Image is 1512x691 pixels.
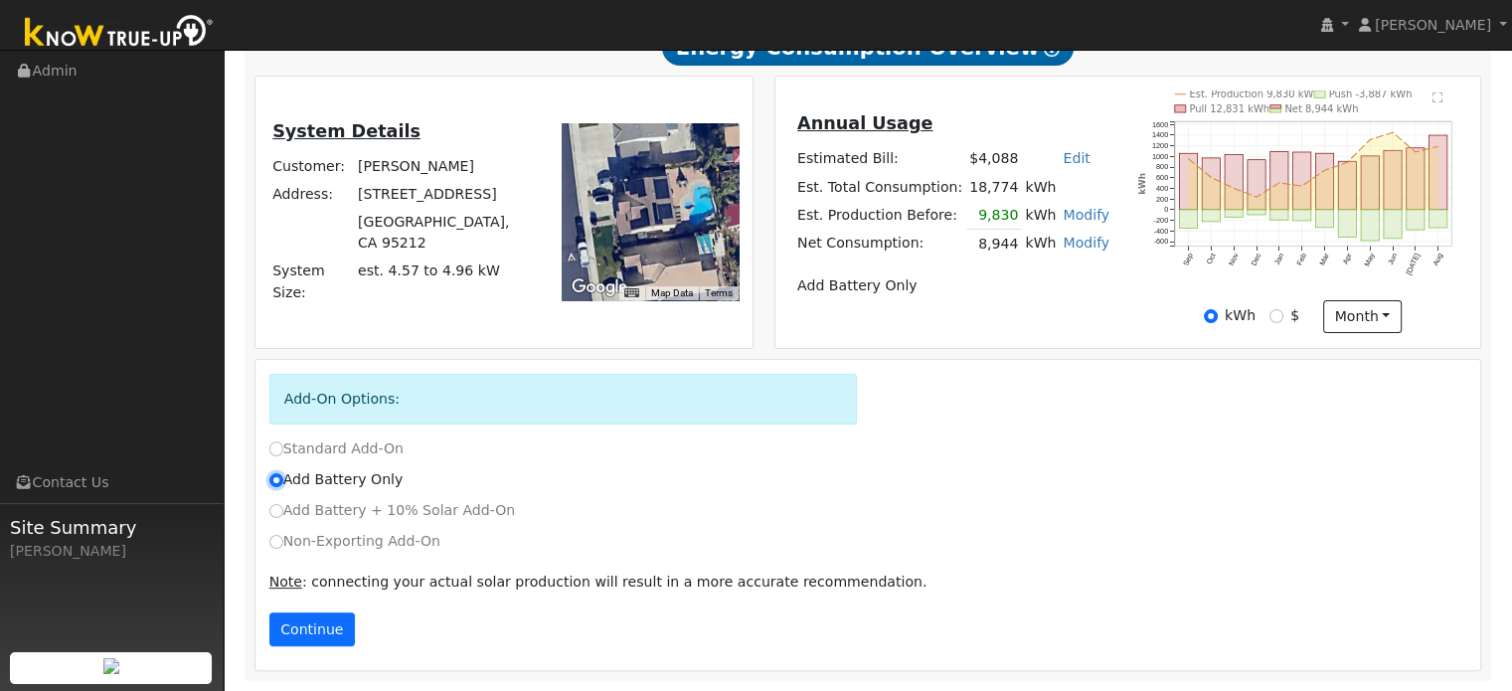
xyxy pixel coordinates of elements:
[1164,205,1168,214] text: 0
[269,531,440,552] label: Non-Exporting Add-On
[1407,210,1425,230] rect: onclick=""
[1152,141,1168,150] text: 1200
[269,438,404,459] label: Standard Add-On
[1405,252,1423,276] text: [DATE]
[1432,91,1443,103] text: 
[1205,252,1218,265] text: Oct
[1156,195,1168,204] text: 200
[1156,184,1168,193] text: 400
[1225,305,1256,326] label: kWh
[793,201,965,230] td: Est. Production Before:
[354,258,534,306] td: System Size
[1204,309,1218,323] input: kWh
[272,121,420,141] u: System Details
[1338,210,1356,237] rect: onclick=""
[1225,210,1243,218] rect: onclick=""
[269,469,404,490] label: Add Battery Only
[1270,210,1288,220] rect: onclick=""
[1293,152,1311,210] rect: onclick=""
[793,230,965,259] td: Net Consumption:
[1392,131,1395,134] circle: onclick=""
[1248,210,1265,215] rect: onclick=""
[1300,185,1303,188] circle: onclick=""
[793,272,1112,300] td: Add Battery Only
[1431,252,1445,267] text: Aug
[103,658,119,674] img: retrieve
[966,201,1022,230] td: 9,830
[1154,216,1169,225] text: -200
[1227,252,1241,267] text: Nov
[1202,210,1220,222] rect: onclick=""
[358,262,500,278] span: est. 4.57 to 4.96 kW
[1152,152,1168,161] text: 1000
[1179,210,1197,229] rect: onclick=""
[1181,252,1195,267] text: Sep
[1138,173,1148,195] text: kWh
[1341,252,1354,266] text: Apr
[966,145,1022,173] td: $4,088
[1154,237,1169,246] text: -600
[1329,88,1413,99] text: Push -3,887 kWh
[1316,210,1334,228] rect: onclick=""
[269,574,927,590] span: : connecting your actual solar production will result in a more accurate recommendation.
[269,535,283,549] input: Non-Exporting Add-On
[1361,156,1379,210] rect: onclick=""
[966,173,1022,201] td: 18,774
[1407,148,1425,210] rect: onclick=""
[1022,230,1060,259] td: kWh
[705,287,733,298] a: Terms (opens in new tab)
[1316,153,1334,210] rect: onclick=""
[269,258,355,306] td: System Size:
[567,274,632,300] img: Google
[1250,252,1263,267] text: Dec
[1063,150,1090,166] a: Edit
[1323,300,1402,334] button: month
[1202,158,1220,210] rect: onclick=""
[1429,135,1447,210] rect: onclick=""
[1233,187,1236,190] circle: onclick=""
[567,274,632,300] a: Open this area in Google Maps (opens a new window)
[1318,252,1332,267] text: Mar
[10,541,213,562] div: [PERSON_NAME]
[1429,210,1447,228] rect: onclick=""
[797,113,932,133] u: Annual Usage
[1386,252,1399,266] text: Jun
[1338,161,1356,210] rect: onclick=""
[1248,160,1265,210] rect: onclick=""
[269,374,858,425] div: Add-On Options:
[1179,153,1197,210] rect: onclick=""
[1278,181,1281,184] circle: onclick=""
[1063,207,1109,223] a: Modify
[269,181,355,209] td: Address:
[1156,162,1168,171] text: 800
[1190,88,1320,99] text: Est. Production 9,830 kWh
[1290,305,1299,326] label: $
[1210,176,1213,179] circle: onclick=""
[1269,309,1283,323] input: $
[1154,227,1169,236] text: -400
[354,152,534,180] td: [PERSON_NAME]
[651,286,693,300] button: Map Data
[1415,150,1418,153] circle: onclick=""
[269,152,355,180] td: Customer:
[269,504,283,518] input: Add Battery + 10% Solar Add-On
[1361,210,1379,241] rect: onclick=""
[269,500,516,521] label: Add Battery + 10% Solar Add-On
[793,173,965,201] td: Est. Total Consumption:
[1272,252,1285,266] text: Jan
[1323,169,1326,172] circle: onclick=""
[1375,17,1491,33] span: [PERSON_NAME]
[1285,103,1359,114] text: Net 8,944 kWh
[269,574,302,590] u: Note
[1225,154,1243,210] rect: onclick=""
[269,612,355,646] button: Continue
[966,230,1022,259] td: 8,944
[624,286,638,300] button: Keyboard shortcuts
[793,145,965,173] td: Estimated Bill:
[1369,138,1372,141] circle: onclick=""
[1346,161,1349,164] circle: onclick=""
[1063,235,1109,251] a: Modify
[1152,130,1168,139] text: 1400
[1190,103,1270,114] text: Pull 12,831 kWh
[1256,196,1259,199] circle: onclick=""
